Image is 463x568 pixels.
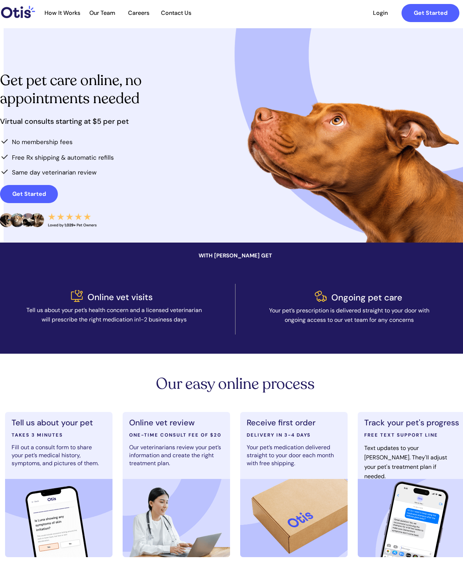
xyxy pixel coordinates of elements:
span: DELIVERY IN 3-4 DAYS [247,432,311,438]
span: Tell us about your pet’s health concern and a licensed veterinarian will prescribe the right medi... [26,306,202,323]
span: Careers [121,9,156,16]
span: No membership fees [12,138,73,146]
span: Text updates to your [PERSON_NAME]. They'll adjust your pet's treatment plan if needed. [364,444,447,480]
span: Our Team [85,9,120,16]
span: Track your pet's progress [364,417,459,428]
span: Login [364,9,397,16]
span: Free Rx shipping & automatic refills [12,153,114,161]
a: Get Started [402,4,459,22]
a: Our Team [85,9,120,17]
a: Contact Us [157,9,195,17]
span: TAKES 3 MINUTES [12,432,63,438]
span: ONE-TIME CONSULT FEE OF $20 [129,432,221,438]
span: Your pet’s prescription is delivered straight to your door with ongoing access to our vet team fo... [269,307,429,324]
span: Fill out a consult form to share your pet’s medical history, symptoms, and pictures of them. [12,443,99,467]
span: Online vet visits [88,291,153,303]
a: Login [364,4,397,22]
span: Our easy online process [156,374,315,394]
span: How It Works [41,9,84,16]
span: Ongoing pet care [331,292,402,303]
span: 1-2 business days [139,316,187,323]
span: Online vet review [129,417,195,428]
strong: Get Started [12,190,46,198]
strong: Get Started [414,9,447,17]
span: Our veterinarians review your pet’s information and create the right treatment plan. [129,443,221,467]
span: Tell us about your pet [12,417,93,428]
span: FREE TEXT SUPPORT LINE [364,432,438,438]
a: How It Works [41,9,84,17]
span: WITH [PERSON_NAME] GET [199,252,272,259]
span: Your pet’s medication delivered straight to your door each month with free shipping. [247,443,334,467]
span: Same day veterinarian review [12,168,97,176]
span: Contact Us [157,9,195,16]
a: Careers [121,9,156,17]
span: Receive first order [247,417,315,428]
